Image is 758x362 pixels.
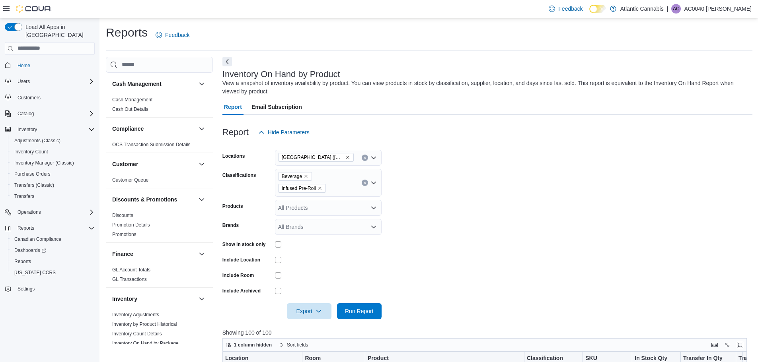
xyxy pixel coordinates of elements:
span: Inventory Manager (Classic) [14,160,74,166]
a: Dashboards [11,246,49,255]
div: Transfer In Qty [683,354,727,362]
button: Reports [2,223,98,234]
a: [US_STATE] CCRS [11,268,59,277]
a: Purchase Orders [11,169,54,179]
span: Reports [14,258,31,265]
button: Finance [197,249,207,259]
button: Customer [112,160,195,168]
span: Settings [14,284,95,294]
button: Inventory [14,125,40,134]
label: Products [222,203,243,209]
label: Classifications [222,172,256,178]
div: Location [225,354,293,362]
span: Run Report [345,307,374,315]
span: Sort fields [287,342,308,348]
div: View a snapshot of inventory availability by product. You can view products in stock by classific... [222,79,748,96]
span: Beverage [282,172,302,180]
span: Report [224,99,242,115]
span: Settings [18,286,35,292]
span: Inventory Count [14,149,48,155]
button: Sort fields [276,340,311,350]
span: [GEOGRAPHIC_DATA] ([GEOGRAPHIC_DATA][PERSON_NAME]) [282,153,344,161]
button: Cash Management [197,79,207,89]
span: Inventory Count Details [112,331,162,337]
div: Room [305,354,356,362]
span: Reports [18,225,34,231]
span: Cash Management [112,97,152,103]
button: Reports [14,223,37,233]
a: GL Account Totals [112,267,150,273]
button: Open list of options [370,205,377,211]
span: Home [18,62,30,69]
h3: Compliance [112,125,144,133]
span: Purchase Orders [11,169,95,179]
p: | [667,4,668,14]
div: In Stock Qty [635,354,672,362]
a: Transfers (Classic) [11,180,57,190]
button: Discounts & Promotions [197,195,207,204]
label: Locations [222,153,245,159]
button: Operations [14,207,44,217]
button: Customers [2,92,98,103]
a: Discounts [112,213,133,218]
span: Canadian Compliance [14,236,61,242]
button: Compliance [197,124,207,134]
h3: Discounts & Promotions [112,196,177,203]
button: Catalog [14,109,37,118]
button: Inventory [2,124,98,135]
span: Email Subscription [251,99,302,115]
div: Cash Management [106,95,213,117]
button: Inventory Manager (Classic) [8,157,98,168]
button: Remove Infused Pre-Roll from selection in this group [318,186,322,191]
span: Water Street (St. John's) [278,153,354,162]
a: Feedback [546,1,586,17]
a: Inventory On Hand by Package [112,341,179,346]
span: Feedback [165,31,189,39]
a: Promotion Details [112,222,150,228]
a: GL Transactions [112,277,147,282]
button: Cash Management [112,80,195,88]
span: Transfers [14,193,34,199]
button: Canadian Compliance [8,234,98,245]
span: Purchase Orders [14,171,51,177]
a: Transfers [11,192,37,201]
button: Remove Beverage from selection in this group [304,174,308,179]
span: Dashboards [14,247,46,254]
span: Hide Parameters [268,128,310,136]
button: Inventory Count [8,146,98,157]
button: Export [287,303,331,319]
span: Inventory Count [11,147,95,157]
button: Finance [112,250,195,258]
span: Canadian Compliance [11,234,95,244]
a: Adjustments (Classic) [11,136,64,145]
label: Brands [222,222,239,228]
span: Load All Apps in [GEOGRAPHIC_DATA] [22,23,95,39]
a: OCS Transaction Submission Details [112,142,191,147]
button: Transfers [8,191,98,202]
button: Remove Water Street (St. John's) from selection in this group [345,155,350,160]
span: Discounts [112,212,133,219]
h3: Customer [112,160,138,168]
a: Home [14,61,33,70]
span: Dark Mode [589,13,590,14]
button: Purchase Orders [8,168,98,180]
button: Open list of options [370,155,377,161]
h3: Inventory On Hand by Product [222,70,340,79]
span: Cash Out Details [112,106,148,112]
button: Next [222,57,232,66]
span: Inventory by Product Historical [112,321,177,327]
span: Customers [14,93,95,103]
button: Run Report [337,303,382,319]
button: Users [2,76,98,87]
span: Washington CCRS [11,268,95,277]
button: 1 column hidden [223,340,275,350]
span: Transfers (Classic) [14,182,54,188]
button: Reports [8,256,98,267]
span: Catalog [18,110,34,117]
div: Classification [527,354,574,362]
a: Canadian Compliance [11,234,64,244]
span: AC [673,4,680,14]
div: AC0040 Collins Brittany [671,4,681,14]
